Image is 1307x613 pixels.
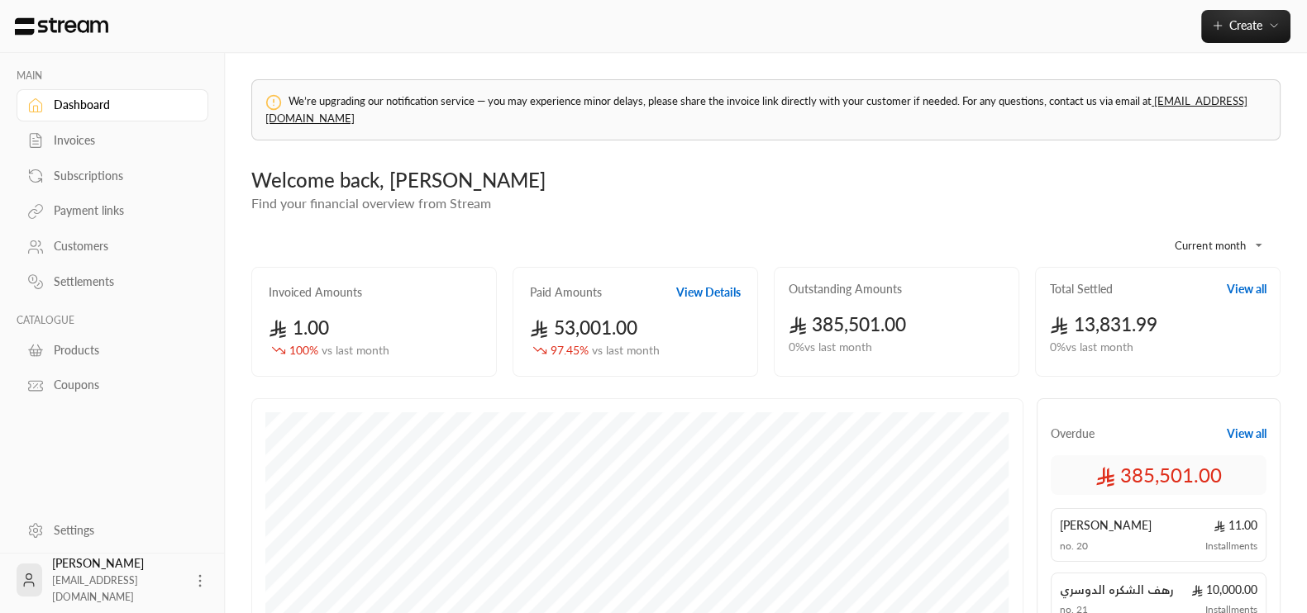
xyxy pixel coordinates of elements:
a: Settings [17,514,208,546]
div: Coupons [54,377,188,393]
a: Dashboard [17,89,208,121]
a: Payment links [17,195,208,227]
span: vs last month [592,343,660,357]
img: Logo [13,17,110,36]
div: Current month [1148,224,1272,267]
span: 10,000.00 [1191,582,1257,598]
span: 13,831.99 [1050,313,1157,335]
div: Settlements [54,273,188,290]
span: 1.00 [269,316,329,339]
span: Overdue [1051,425,1095,442]
span: Create [1229,18,1262,32]
span: 53,001.00 [530,316,637,339]
div: Settings [54,522,188,539]
span: 97.45 % [551,342,660,359]
h2: Outstanding Amounts [789,281,902,297]
p: CATALOGUE [17,314,208,327]
button: View all [1227,281,1266,297]
p: MAIN [17,69,208,83]
div: Welcome back, [PERSON_NAME] [251,167,1281,193]
span: [PERSON_NAME] [1060,517,1152,534]
h2: Paid Amounts [530,284,602,301]
h2: Invoiced Amounts [269,284,362,301]
a: Coupons [17,369,208,402]
div: Dashboard [54,97,188,113]
span: 100 % [289,342,389,359]
div: [PERSON_NAME] [52,555,182,605]
div: Payment links [54,202,188,219]
span: Installments [1205,539,1257,553]
span: We’re upgrading our notification service — you may experience minor delays, please share the invo... [265,94,1247,125]
button: Create [1201,10,1290,43]
span: Find your financial overview from Stream [251,195,491,211]
a: Products [17,334,208,366]
span: [EMAIL_ADDRESS][DOMAIN_NAME] [52,574,138,603]
button: View Details [676,284,741,301]
span: 385,501.00 [1095,462,1222,488]
span: 385,501.00 [789,313,907,335]
a: Settlements [17,266,208,298]
span: no. 20 [1060,539,1088,553]
a: Invoices [17,125,208,157]
span: 11.00 [1214,517,1257,534]
a: Subscriptions [17,159,208,192]
span: رهف الشكره الدوسري [1060,582,1174,598]
h2: Total Settled [1050,281,1113,297]
div: Products [54,342,188,359]
button: View all [1227,425,1266,442]
span: 0 % vs last month [1050,339,1133,356]
div: Invoices [54,132,188,149]
a: [EMAIL_ADDRESS][DOMAIN_NAME] [265,94,1247,125]
a: Customers [17,230,208,263]
div: Customers [54,238,188,254]
span: vs last month [322,343,389,357]
div: Subscriptions [54,168,188,184]
span: 0 % vs last month [789,339,872,356]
